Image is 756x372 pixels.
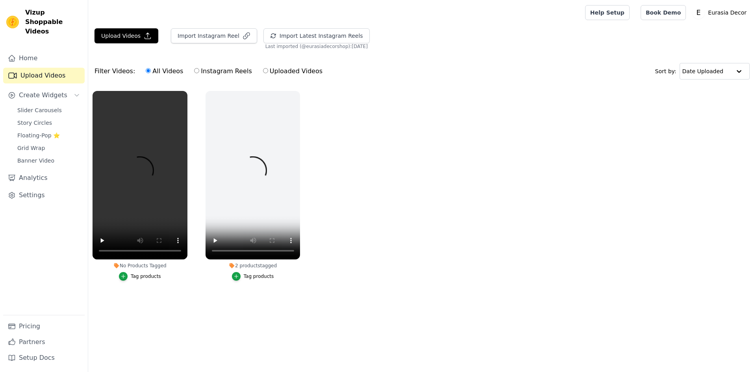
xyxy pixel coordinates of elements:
[206,263,300,269] div: 2 products tagged
[19,91,67,100] span: Create Widgets
[692,6,750,20] button: E Eurasia Decor
[263,68,268,73] input: Uploaded Videos
[3,170,85,186] a: Analytics
[232,272,274,281] button: Tag products
[263,66,323,76] label: Uploaded Videos
[263,28,370,43] button: Import Latest Instagram Reels
[17,144,45,152] span: Grid Wrap
[13,117,85,128] a: Story Circles
[3,68,85,83] a: Upload Videos
[244,273,274,279] div: Tag products
[13,143,85,154] a: Grid Wrap
[3,50,85,66] a: Home
[94,62,327,80] div: Filter Videos:
[6,16,19,28] img: Vizup
[697,9,701,17] text: E
[3,187,85,203] a: Settings
[3,318,85,334] a: Pricing
[3,350,85,366] a: Setup Docs
[17,131,60,139] span: Floating-Pop ⭐
[171,28,257,43] button: Import Instagram Reel
[119,272,161,281] button: Tag products
[25,8,82,36] span: Vizup Shoppable Videos
[94,28,158,43] button: Upload Videos
[17,106,62,114] span: Slider Carousels
[17,157,54,165] span: Banner Video
[641,5,686,20] a: Book Demo
[13,105,85,116] a: Slider Carousels
[13,155,85,166] a: Banner Video
[585,5,630,20] a: Help Setup
[3,334,85,350] a: Partners
[93,263,187,269] div: No Products Tagged
[705,6,750,20] p: Eurasia Decor
[145,66,183,76] label: All Videos
[655,63,750,80] div: Sort by:
[17,119,52,127] span: Story Circles
[194,66,252,76] label: Instagram Reels
[265,43,368,50] span: Last imported (@ eurasiadecorshop ): [DATE]
[13,130,85,141] a: Floating-Pop ⭐
[194,68,199,73] input: Instagram Reels
[146,68,151,73] input: All Videos
[3,87,85,103] button: Create Widgets
[131,273,161,279] div: Tag products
